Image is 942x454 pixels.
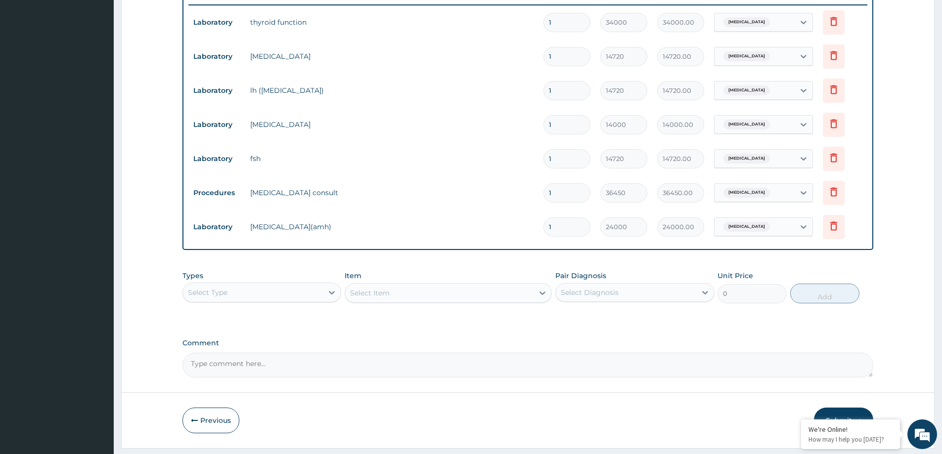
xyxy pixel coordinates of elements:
[555,271,606,281] label: Pair Diagnosis
[723,51,770,61] span: [MEDICAL_DATA]
[723,222,770,232] span: [MEDICAL_DATA]
[188,150,245,168] td: Laboratory
[790,284,859,303] button: Add
[723,85,770,95] span: [MEDICAL_DATA]
[245,217,538,237] td: [MEDICAL_DATA](amh)
[188,288,227,297] div: Select Type
[345,271,361,281] label: Item
[814,408,873,433] button: Submit
[51,55,166,68] div: Chat with us now
[188,82,245,100] td: Laboratory
[57,124,136,224] span: We're online!
[245,183,538,203] td: [MEDICAL_DATA] consult
[182,408,239,433] button: Previous
[245,81,538,100] td: lh ([MEDICAL_DATA])
[245,12,538,32] td: thyroid function
[245,149,538,168] td: fsh
[723,188,770,198] span: [MEDICAL_DATA]
[188,116,245,134] td: Laboratory
[188,13,245,32] td: Laboratory
[245,115,538,134] td: [MEDICAL_DATA]
[723,154,770,164] span: [MEDICAL_DATA]
[18,49,40,74] img: d_794563401_company_1708531726252_794563401
[561,288,619,297] div: Select Diagnosis
[188,184,245,202] td: Procedures
[723,120,770,129] span: [MEDICAL_DATA]
[182,339,873,347] label: Comment
[718,271,753,281] label: Unit Price
[188,47,245,66] td: Laboratory
[182,272,203,280] label: Types
[162,5,186,29] div: Minimize live chat window
[723,17,770,27] span: [MEDICAL_DATA]
[808,425,893,434] div: We're Online!
[188,218,245,236] td: Laboratory
[808,435,893,444] p: How may I help you today?
[245,46,538,66] td: [MEDICAL_DATA]
[5,270,188,304] textarea: Type your message and hit 'Enter'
